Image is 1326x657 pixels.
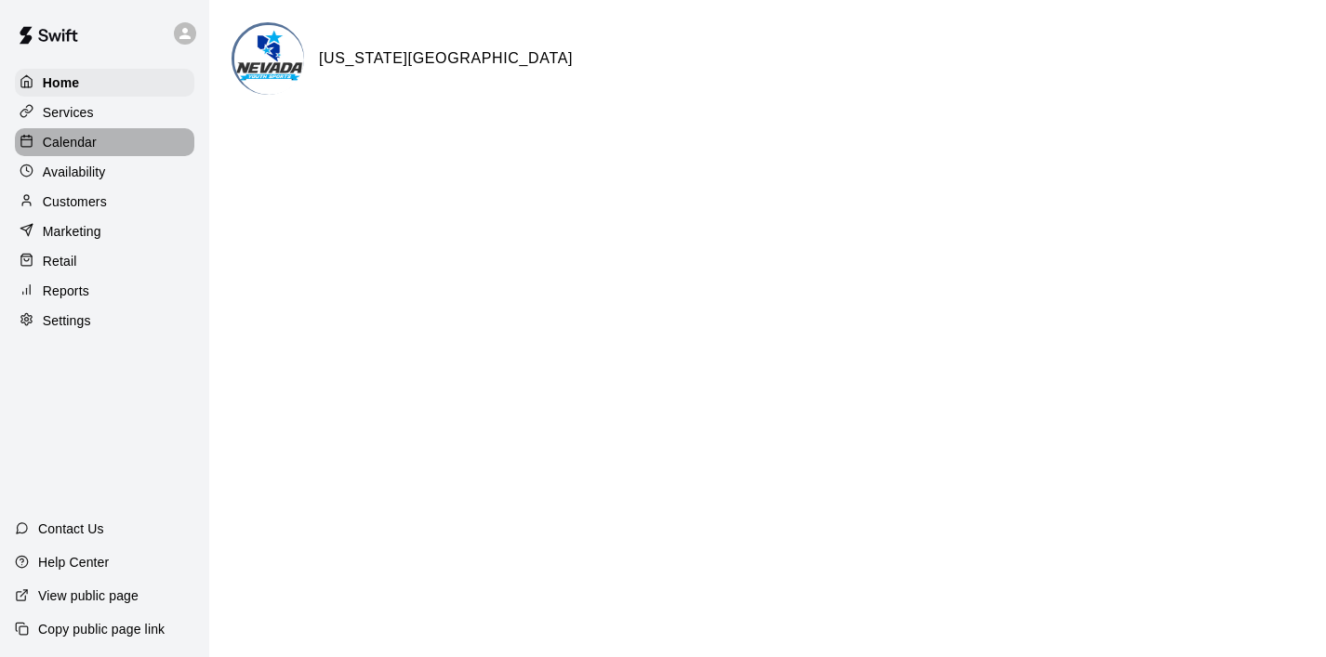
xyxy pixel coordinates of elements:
[15,247,194,275] a: Retail
[15,307,194,335] a: Settings
[38,519,104,538] p: Contact Us
[38,553,109,572] p: Help Center
[43,163,106,181] p: Availability
[43,222,101,241] p: Marketing
[234,25,304,95] img: Nevada Youth Sports Center logo
[15,128,194,156] a: Calendar
[43,103,94,122] p: Services
[15,277,194,305] a: Reports
[38,620,165,638] p: Copy public page link
[15,217,194,245] a: Marketing
[43,282,89,300] p: Reports
[38,586,139,605] p: View public page
[15,69,194,97] a: Home
[15,99,194,126] a: Services
[43,73,80,92] p: Home
[15,188,194,216] a: Customers
[43,133,97,151] p: Calendar
[319,46,573,71] h6: [US_STATE][GEOGRAPHIC_DATA]
[43,192,107,211] p: Customers
[43,252,77,270] p: Retail
[43,311,91,330] p: Settings
[15,158,194,186] a: Availability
